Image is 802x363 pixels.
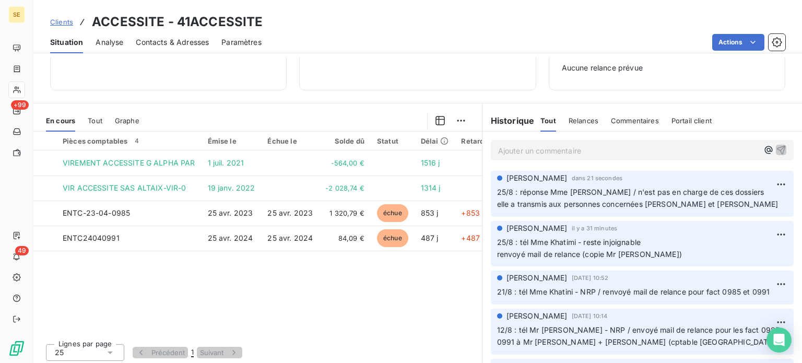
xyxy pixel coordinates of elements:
span: 487 j [421,233,439,242]
span: +99 [11,100,29,110]
div: Échue le [267,137,313,145]
div: Open Intercom Messenger [766,327,792,353]
span: 1516 j [421,158,440,167]
span: [DATE] 10:14 [572,313,608,319]
span: Tout [540,116,556,125]
span: [PERSON_NAME] [506,223,568,233]
span: Aucune relance prévue [562,63,772,73]
span: 25 avr. 2024 [208,233,253,242]
span: Analyse [96,37,123,48]
div: Émise le [208,137,255,145]
div: SE [8,6,25,23]
span: 19 janv. 2022 [208,183,255,192]
span: [DATE] 10:52 [572,275,609,281]
span: ENTC-23-04-0985 [63,208,130,217]
div: Pièces comptables [63,136,195,146]
span: dans 21 secondes [572,175,622,181]
span: +853 j [461,208,483,217]
span: 1 juil. 2021 [208,158,244,167]
span: Contacts & Adresses [136,37,209,48]
span: 25 avr. 2023 [267,208,313,217]
button: 1 [188,347,197,358]
img: Logo LeanPay [8,340,25,357]
a: Clients [50,17,73,27]
span: 1 320,79 € [325,208,364,218]
span: 25 avr. 2023 [208,208,253,217]
h3: ACCESSITE - 41ACCESSITE [92,13,263,31]
span: ENTC24040991 [63,233,120,242]
span: 25 avr. 2024 [267,233,313,242]
span: Paramètres [221,37,262,48]
span: VIR ACCESSITE SAS ALTAIX-VIR-0 [63,183,186,192]
span: 84,09 € [325,233,364,243]
span: 25 [55,347,64,358]
span: échue [377,204,408,222]
span: -564,00 € [325,158,364,168]
span: Tout [88,116,102,125]
span: Graphe [115,116,139,125]
span: En cours [46,116,75,125]
span: 853 j [421,208,439,217]
span: 12/8 : tél Mr [PERSON_NAME] - NRP / envoyé mail de relance pour les fact 0985 + 0991 à Mr [PERSON... [497,325,789,346]
span: 1314 j [421,183,441,192]
a: +99 [8,102,25,119]
div: Retard [461,137,494,145]
span: [PERSON_NAME] [506,311,568,321]
span: 1 [191,348,194,357]
div: Solde dû [325,137,364,145]
span: 21/8 : tél Mme Khatini - NRP / renvoyé mail de relance pour fact 0985 et 0991 [497,287,770,296]
button: Suivant [197,347,242,358]
button: Actions [712,34,764,51]
span: 25/8 : réponse Mme [PERSON_NAME] / n'est pas en charge de ces dossiers elle a transmis aux person... [497,188,779,208]
span: -2 028,74 € [325,183,364,193]
span: il y a 31 minutes [572,225,618,231]
span: +487 j [461,233,483,242]
div: Statut [377,137,408,145]
span: Portail client [671,116,712,125]
div: Délai [421,137,449,145]
span: VIREMENT ACCESSITE G ALPHA PAR [63,158,195,167]
span: Commentaires [611,116,659,125]
span: 49 [15,246,29,255]
span: 25/8 : tél Mme Khatimi - reste injoignable renvoyé mail de relance (copie Mr [PERSON_NAME]) [497,238,682,259]
span: [PERSON_NAME] [506,173,568,183]
span: Relances [569,116,598,125]
h6: Historique [482,114,535,127]
span: Situation [50,37,83,48]
span: [PERSON_NAME] [506,273,568,283]
span: Clients [50,18,73,26]
span: échue [377,229,408,247]
button: Précédent [133,347,188,358]
span: 4 [132,136,141,146]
